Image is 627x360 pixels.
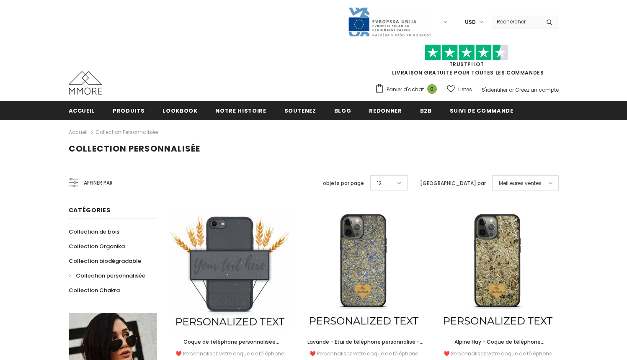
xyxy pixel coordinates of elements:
span: Redonner [369,107,402,115]
a: Collection Chakra [69,283,120,298]
span: 0 [427,84,437,94]
span: Collection Chakra [69,286,120,294]
span: Suivi de commande [450,107,513,115]
a: Lavande - Etui de téléphone personnalisé - Cadeau personnalisé [303,337,424,347]
span: Accueil [69,107,95,115]
a: Accueil [69,101,95,120]
span: Coque de téléphone personnalisée biodégradable - Noire [183,338,279,355]
a: TrustPilot [449,61,484,68]
span: LIVRAISON GRATUITE POUR TOUTES LES COMMANDES [375,48,559,76]
span: Notre histoire [215,107,266,115]
span: Panier d'achat [387,85,424,94]
label: [GEOGRAPHIC_DATA] par [420,179,486,188]
a: B2B [420,101,432,120]
span: Collection personnalisée [69,143,200,154]
a: Accueil [69,127,88,137]
a: Alpine Hay - Coque de téléphone personnalisée - Cadeau personnalisé [437,337,558,347]
span: Collection de bois [69,228,119,236]
span: or [509,86,514,93]
a: Blog [334,101,351,120]
span: Collection Organika [69,242,125,250]
span: soutenez [284,107,316,115]
span: Produits [113,107,144,115]
span: USD [465,18,476,26]
span: 12 [377,179,382,188]
span: Catégories [69,206,111,214]
a: Collection de bois [69,224,119,239]
span: B2B [420,107,432,115]
a: Collection biodégradable [69,254,141,268]
span: Collection biodégradable [69,257,141,265]
a: S'identifier [482,86,508,93]
input: Search Site [492,15,540,28]
a: Produits [113,101,144,120]
a: soutenez [284,101,316,120]
img: Javni Razpis [348,7,431,37]
span: Blog [334,107,351,115]
a: Notre histoire [215,101,266,120]
a: Listes [447,82,472,97]
span: Meilleures ventes [499,179,542,188]
span: Affiner par [84,178,113,188]
label: objets par page [323,179,364,188]
img: Cas MMORE [69,71,102,95]
a: Suivi de commande [450,101,513,120]
span: Lookbook [163,107,197,115]
a: Collection personnalisée [95,129,158,136]
a: Collection personnalisée [69,268,145,283]
a: Javni Razpis [348,18,431,25]
span: Alpine Hay - Coque de téléphone personnalisée - Cadeau personnalisé [449,338,547,355]
span: Collection personnalisée [76,272,145,280]
a: Lookbook [163,101,197,120]
span: Listes [458,85,472,94]
a: Coque de téléphone personnalisée biodégradable - Noire [169,337,291,347]
a: Redonner [369,101,402,120]
span: Lavande - Etui de téléphone personnalisé - Cadeau personnalisé [307,338,423,355]
img: Faites confiance aux étoiles pilotes [425,44,508,61]
a: Collection Organika [69,239,125,254]
a: Créez un compte [515,86,559,93]
a: Panier d'achat 0 [375,83,441,96]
